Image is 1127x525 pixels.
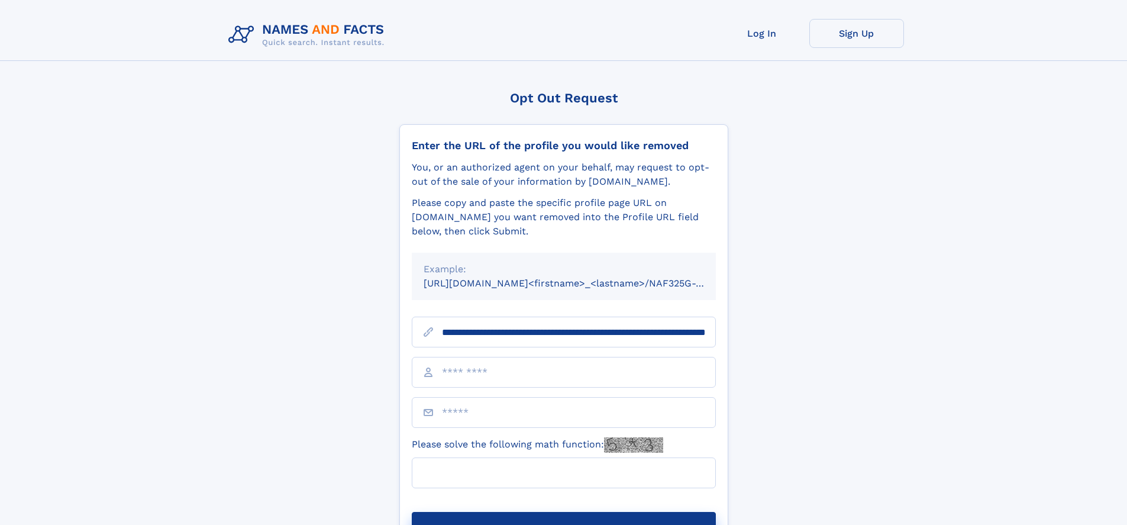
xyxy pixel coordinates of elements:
[412,139,716,152] div: Enter the URL of the profile you would like removed
[809,19,904,48] a: Sign Up
[224,19,394,51] img: Logo Names and Facts
[412,196,716,239] div: Please copy and paste the specific profile page URL on [DOMAIN_NAME] you want removed into the Pr...
[424,278,738,289] small: [URL][DOMAIN_NAME]<firstname>_<lastname>/NAF325G-xxxxxxxx
[399,91,728,105] div: Opt Out Request
[412,160,716,189] div: You, or an authorized agent on your behalf, may request to opt-out of the sale of your informatio...
[412,437,663,453] label: Please solve the following math function:
[715,19,809,48] a: Log In
[424,262,704,276] div: Example:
